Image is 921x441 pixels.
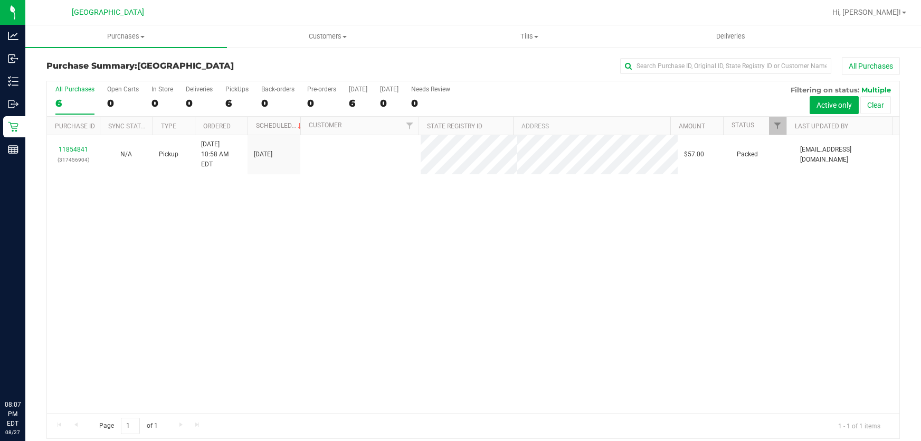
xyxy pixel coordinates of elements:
span: Not Applicable [120,151,132,158]
button: All Purchases [842,57,900,75]
div: [DATE] [349,86,367,93]
span: Filtering on status: [791,86,859,94]
span: 1 - 1 of 1 items [830,418,889,434]
p: 08/27 [5,428,21,436]
th: Address [513,117,670,135]
a: Ordered [203,123,231,130]
h3: Purchase Summary: [46,61,331,71]
a: Amount [679,123,705,130]
div: 0 [380,97,398,109]
inline-svg: Inbound [8,53,18,64]
span: Multiple [861,86,891,94]
div: Pre-orders [307,86,336,93]
a: Purchases [25,25,227,48]
input: Search Purchase ID, Original ID, State Registry ID or Customer Name... [620,58,831,74]
a: Filter [401,117,419,135]
inline-svg: Outbound [8,99,18,109]
a: Purchase ID [55,123,95,130]
div: Needs Review [411,86,450,93]
span: [DATE] 10:58 AM EDT [201,139,241,170]
button: Clear [860,96,891,114]
div: [DATE] [380,86,398,93]
span: Page of 1 [90,418,166,434]
span: Pickup [159,149,178,159]
div: 0 [411,97,450,109]
span: Deliveries [702,32,759,41]
div: All Purchases [55,86,94,93]
span: Hi, [PERSON_NAME]! [832,8,901,16]
a: Last Updated By [795,123,848,130]
div: 0 [186,97,213,109]
p: 08:07 PM EDT [5,400,21,428]
span: [EMAIL_ADDRESS][DOMAIN_NAME] [800,145,893,165]
span: [GEOGRAPHIC_DATA] [137,61,234,71]
a: Type [161,123,176,130]
a: Filter [769,117,786,135]
a: State Registry ID [427,123,482,130]
inline-svg: Inventory [8,76,18,87]
input: 1 [121,418,140,434]
div: Back-orders [261,86,295,93]
a: Scheduled [256,122,304,129]
div: Deliveries [186,86,213,93]
div: PickUps [225,86,249,93]
inline-svg: Analytics [8,31,18,41]
div: 0 [261,97,295,109]
span: Tills [429,32,630,41]
a: Tills [429,25,630,48]
span: Customers [227,32,428,41]
span: Packed [737,149,758,159]
inline-svg: Retail [8,121,18,132]
iframe: Resource center [11,356,42,388]
span: $57.00 [684,149,704,159]
div: 0 [151,97,173,109]
button: N/A [120,149,132,159]
p: (317456904) [53,155,93,165]
div: 6 [225,97,249,109]
span: Purchases [25,32,227,41]
a: Deliveries [630,25,831,48]
div: 0 [107,97,139,109]
a: Customers [227,25,429,48]
a: Status [732,121,754,129]
span: [DATE] [254,149,272,159]
a: 11854841 [59,146,88,153]
a: Sync Status [108,123,149,130]
inline-svg: Reports [8,144,18,155]
div: 6 [55,97,94,109]
div: In Store [151,86,173,93]
div: 6 [349,97,367,109]
button: Active only [810,96,859,114]
a: Customer [309,121,341,129]
span: [GEOGRAPHIC_DATA] [72,8,144,17]
div: 0 [307,97,336,109]
div: Open Carts [107,86,139,93]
